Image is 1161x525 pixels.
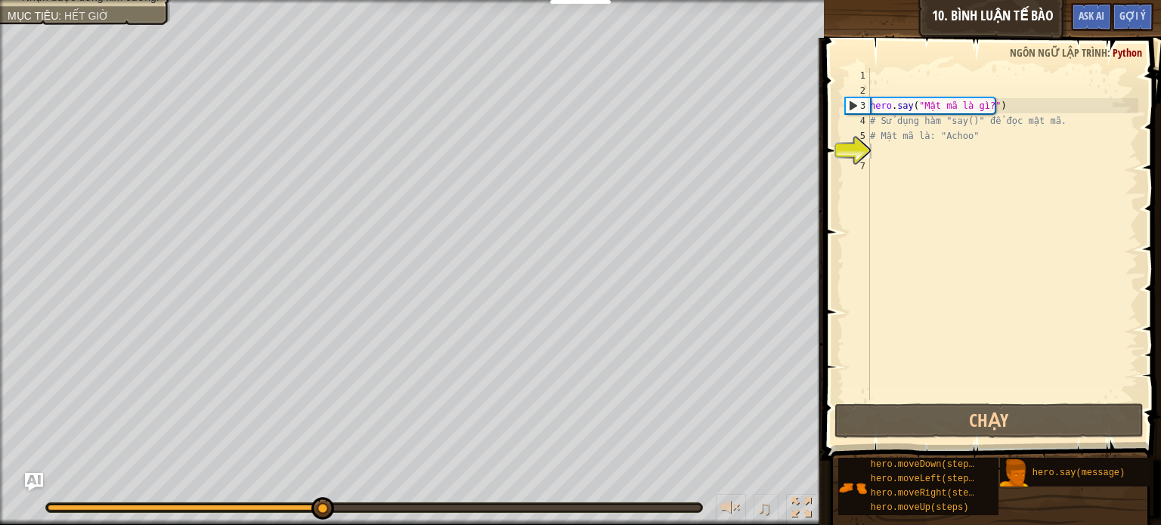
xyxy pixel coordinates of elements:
[1071,3,1112,31] button: Ask AI
[845,159,870,174] div: 7
[757,496,772,519] span: ♫
[1119,8,1146,23] span: Gợi ý
[716,494,746,525] button: Tùy chỉnh âm lượng
[871,459,980,470] span: hero.moveDown(steps)
[8,10,58,22] span: Mục tiêu
[846,98,870,113] div: 3
[754,494,779,525] button: ♫
[845,144,870,159] div: 6
[1033,468,1125,478] span: hero.say(message)
[1000,459,1029,488] img: portrait.png
[1113,45,1142,60] span: Python
[871,474,980,484] span: hero.moveLeft(steps)
[786,494,816,525] button: Bật tắt chế độ toàn màn hình
[845,113,870,128] div: 4
[871,502,969,513] span: hero.moveUp(steps)
[834,403,1144,438] button: Chạy
[1107,45,1113,60] span: :
[871,488,985,499] span: hero.moveRight(steps)
[58,10,64,22] span: :
[838,474,867,502] img: portrait.png
[64,10,109,22] span: Hết giờ
[1010,45,1107,60] span: Ngôn ngữ lập trình
[25,473,43,491] button: Ask AI
[845,128,870,144] div: 5
[845,68,870,83] div: 1
[1079,8,1104,23] span: Ask AI
[845,83,870,98] div: 2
